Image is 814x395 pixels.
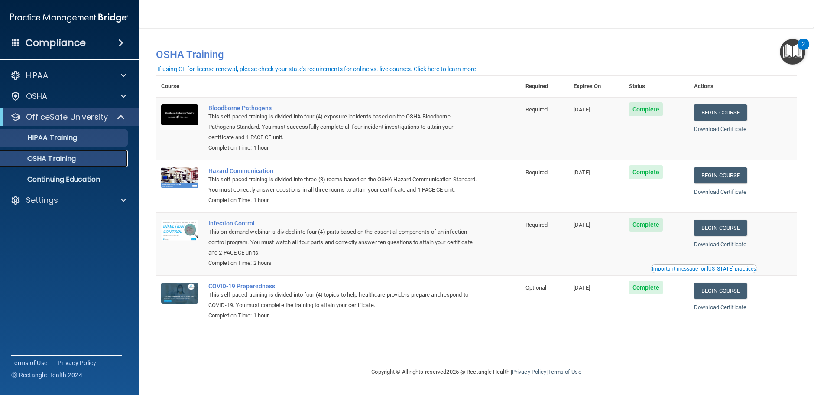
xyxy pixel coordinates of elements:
span: [DATE] [574,106,590,113]
span: Complete [629,281,663,294]
a: Bloodborne Pathogens [208,104,477,111]
div: This on-demand webinar is divided into four (4) parts based on the essential components of an inf... [208,227,477,258]
a: Download Certificate [694,189,746,195]
th: Status [624,76,689,97]
a: Begin Course [694,104,747,121]
a: Settings [10,195,126,206]
p: OfficeSafe University [26,112,108,122]
a: Begin Course [694,167,747,183]
a: Terms of Use [548,369,581,375]
button: Read this if you are a dental practitioner in the state of CA [651,264,757,273]
div: This self-paced training is divided into four (4) exposure incidents based on the OSHA Bloodborne... [208,111,477,143]
a: OSHA [10,91,126,101]
span: Ⓒ Rectangle Health 2024 [11,371,82,379]
a: Download Certificate [694,126,746,132]
a: Infection Control [208,220,477,227]
iframe: Drift Widget Chat Controller [664,333,804,368]
div: If using CE for license renewal, please check your state's requirements for online vs. live cours... [157,66,478,72]
span: [DATE] [574,222,590,228]
a: HIPAA [10,70,126,81]
a: Download Certificate [694,241,746,248]
span: Optional [525,284,546,291]
div: Important message for [US_STATE] practices [652,266,756,271]
p: HIPAA Training [6,134,77,142]
a: OfficeSafe University [10,112,126,122]
div: 2 [802,44,805,55]
p: Continuing Education [6,175,124,184]
p: OSHA [26,91,48,101]
span: Complete [629,218,663,232]
th: Course [156,76,203,97]
button: Open Resource Center, 2 new notifications [780,39,805,65]
div: Completion Time: 1 hour [208,143,477,153]
th: Expires On [568,76,623,97]
div: Completion Time: 2 hours [208,258,477,268]
th: Required [520,76,568,97]
a: Begin Course [694,220,747,236]
a: COVID-19 Preparedness [208,283,477,290]
span: Required [525,106,548,113]
img: PMB logo [10,9,128,26]
a: Hazard Communication [208,167,477,174]
div: Completion Time: 1 hour [208,310,477,321]
div: Copyright © All rights reserved 2025 @ Rectangle Health | | [318,358,635,386]
span: [DATE] [574,284,590,291]
a: Download Certificate [694,304,746,310]
span: Complete [629,165,663,179]
span: Complete [629,102,663,116]
a: Privacy Policy [58,359,97,367]
a: Privacy Policy [512,369,546,375]
p: Settings [26,195,58,206]
div: Completion Time: 1 hour [208,195,477,206]
h4: Compliance [26,37,86,49]
p: OSHA Training [6,154,76,163]
a: Begin Course [694,283,747,299]
span: [DATE] [574,169,590,176]
p: HIPAA [26,70,48,81]
div: This self-paced training is divided into three (3) rooms based on the OSHA Hazard Communication S... [208,174,477,195]
div: This self-paced training is divided into four (4) topics to help healthcare providers prepare and... [208,290,477,310]
a: Terms of Use [11,359,47,367]
button: If using CE for license renewal, please check your state's requirements for online vs. live cours... [156,65,479,73]
span: Required [525,169,548,176]
h4: OSHA Training [156,49,797,61]
span: Required [525,222,548,228]
th: Actions [689,76,797,97]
